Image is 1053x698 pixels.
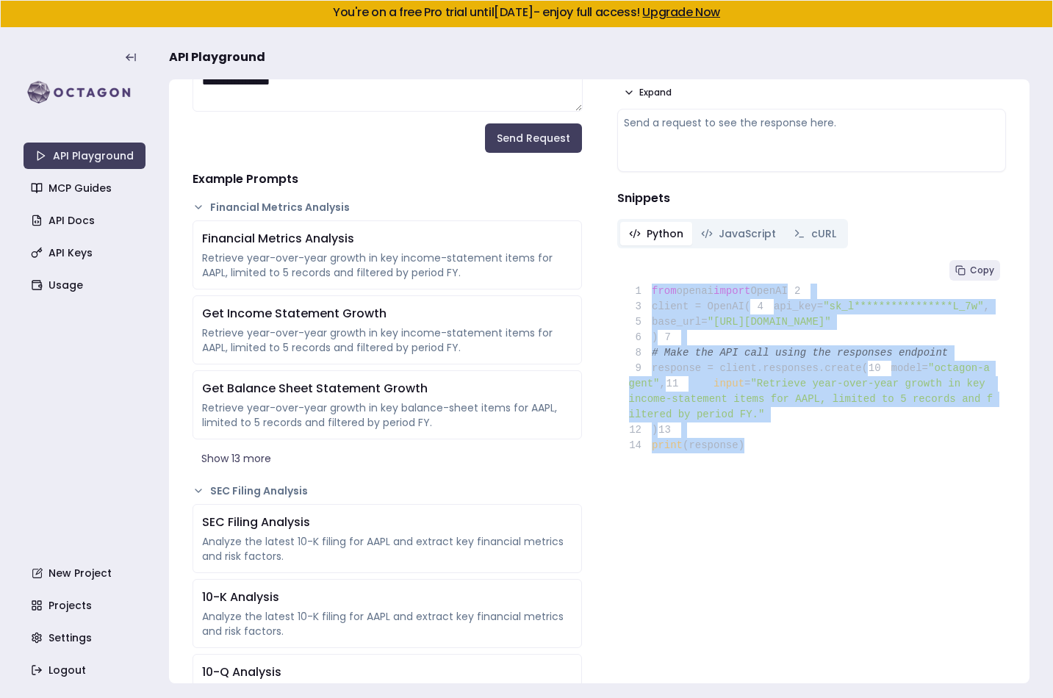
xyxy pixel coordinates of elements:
[202,305,572,323] div: Get Income Statement Growth
[629,422,653,438] span: 12
[193,170,582,188] h4: Example Prompts
[652,316,708,328] span: base_url=
[12,7,1041,18] h5: You're on a free Pro trial until [DATE] - enjoy full access!
[660,378,666,389] span: ,
[25,240,147,266] a: API Keys
[714,285,750,297] span: import
[202,514,572,531] div: SEC Filing Analysis
[891,362,928,374] span: model=
[629,345,653,361] span: 8
[202,251,572,280] div: Retrieve year-over-year growth in key income-statement items for AAPL, limited to 5 records and f...
[658,422,681,438] span: 13
[629,301,751,312] span: client = OpenAI(
[617,82,678,103] button: Expand
[647,226,683,241] span: Python
[629,284,653,299] span: 1
[774,301,823,312] span: api_key=
[202,663,572,681] div: 10-Q Analysis
[25,207,147,234] a: API Docs
[629,314,653,330] span: 5
[719,226,776,241] span: JavaScript
[744,378,750,389] span: =
[652,347,948,359] span: # Make the API call using the responses endpoint
[202,400,572,430] div: Retrieve year-over-year growth in key balance-sheet items for AAPL, limited to 5 records and filt...
[629,331,658,343] span: )
[652,439,683,451] span: print
[202,230,572,248] div: Financial Metrics Analysis
[25,272,147,298] a: Usage
[193,200,582,215] button: Financial Metrics Analysis
[639,87,672,98] span: Expand
[677,285,714,297] span: openai
[25,175,147,201] a: MCP Guides
[25,625,147,651] a: Settings
[642,4,720,21] a: Upgrade Now
[629,362,869,374] span: response = client.responses.create(
[949,260,1000,281] button: Copy
[811,226,836,241] span: cURL
[970,265,994,276] span: Copy
[624,115,1000,130] div: Send a request to see the response here.
[629,299,653,314] span: 3
[169,48,265,66] span: API Playground
[750,285,787,297] span: OpenAI
[202,534,572,564] div: Analyze the latest 10-K filing for AAPL and extract key financial metrics and risk factors.
[629,438,653,453] span: 14
[485,123,582,153] button: Send Request
[193,483,582,498] button: SEC Filing Analysis
[193,445,582,472] button: Show 13 more
[202,589,572,606] div: 10-K Analysis
[666,376,689,392] span: 11
[24,78,145,107] img: logo-rect-yK7x_WSZ.svg
[24,143,145,169] a: API Playground
[658,330,681,345] span: 7
[25,657,147,683] a: Logout
[750,299,774,314] span: 4
[629,330,653,345] span: 6
[708,316,831,328] span: "[URL][DOMAIN_NAME]"
[683,439,744,451] span: (response)
[714,378,744,389] span: input
[868,361,891,376] span: 10
[25,560,147,586] a: New Project
[629,424,658,436] span: )
[984,301,990,312] span: ,
[617,190,1007,207] h4: Snippets
[788,284,811,299] span: 2
[25,592,147,619] a: Projects
[202,609,572,638] div: Analyze the latest 10-K filing for AAPL and extract key financial metrics and risk factors.
[652,285,677,297] span: from
[629,378,993,420] span: "Retrieve year-over-year growth in key income-statement items for AAPL, limited to 5 records and ...
[202,380,572,397] div: Get Balance Sheet Statement Growth
[629,361,653,376] span: 9
[202,325,572,355] div: Retrieve year-over-year growth in key income-statement items for AAPL, limited to 5 records and f...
